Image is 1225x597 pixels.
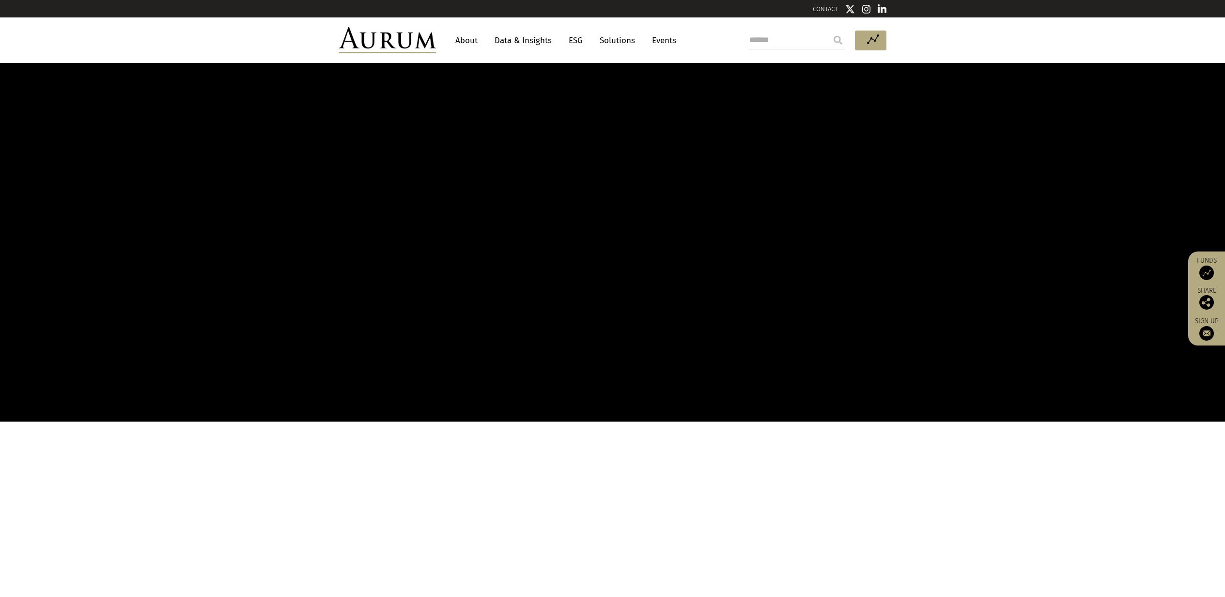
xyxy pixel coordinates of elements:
[878,4,886,14] img: Linkedin icon
[1199,326,1214,341] img: Sign up to our newsletter
[1193,287,1220,310] div: Share
[450,31,482,49] a: About
[490,31,557,49] a: Data & Insights
[845,4,855,14] img: Twitter icon
[813,5,838,13] a: CONTACT
[1199,266,1214,280] img: Access Funds
[1193,256,1220,280] a: Funds
[339,27,436,53] img: Aurum
[862,4,871,14] img: Instagram icon
[1193,317,1220,341] a: Sign up
[1199,295,1214,310] img: Share this post
[564,31,588,49] a: ESG
[647,31,676,49] a: Events
[828,31,848,50] input: Submit
[595,31,640,49] a: Solutions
